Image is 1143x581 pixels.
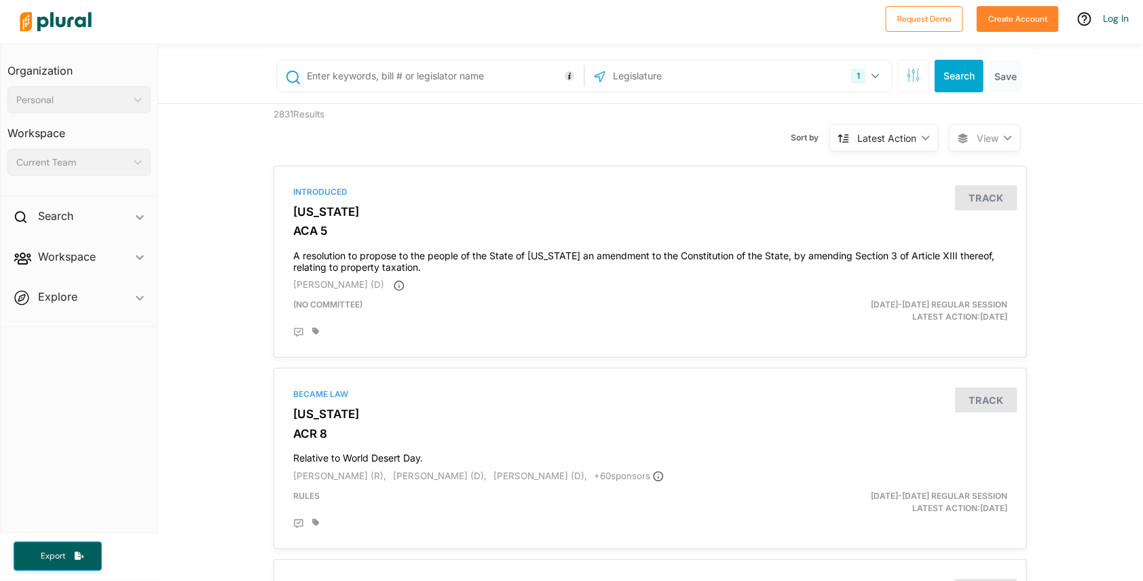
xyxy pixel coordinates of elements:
[293,279,384,290] span: [PERSON_NAME] (D)
[773,490,1018,514] div: Latest Action: [DATE]
[283,299,772,323] div: (no committee)
[16,93,128,107] div: Personal
[955,388,1017,413] button: Track
[312,519,319,527] div: Add tags
[989,60,1022,92] button: Save
[977,11,1059,25] a: Create Account
[293,470,386,481] span: [PERSON_NAME] (R),
[846,63,888,89] button: 1
[293,491,320,501] span: Rules
[14,542,102,571] button: Export
[935,60,983,92] button: Search
[7,51,151,81] h3: Organization
[293,327,304,338] div: Add Position Statement
[7,113,151,143] h3: Workspace
[293,446,1007,464] h4: Relative to World Desert Day.
[293,388,1007,400] div: Became Law
[977,131,998,145] span: View
[293,244,1007,274] h4: A resolution to propose to the people of the State of [US_STATE] an amendment to the Constitution...
[886,11,963,25] a: Request Demo
[293,224,1007,238] h3: ACA 5
[293,519,304,529] div: Add Position Statement
[293,407,1007,421] h3: [US_STATE]
[493,470,587,481] span: [PERSON_NAME] (D),
[907,69,920,80] span: Search Filters
[871,491,1007,501] span: [DATE]-[DATE] Regular Session
[563,70,576,82] div: Tooltip anchor
[16,155,128,170] div: Current Team
[305,63,580,89] input: Enter keywords, bill # or legislator name
[955,185,1017,210] button: Track
[293,205,1007,219] h3: [US_STATE]
[1104,12,1129,24] a: Log In
[31,550,75,562] span: Export
[612,63,757,89] input: Legislature
[263,104,457,155] div: 2831 Results
[977,6,1059,32] button: Create Account
[393,470,487,481] span: [PERSON_NAME] (D),
[293,186,1007,198] div: Introduced
[312,327,319,335] div: Add tags
[886,6,963,32] button: Request Demo
[851,69,865,83] div: 1
[871,299,1007,310] span: [DATE]-[DATE] Regular Session
[857,131,916,145] div: Latest Action
[594,470,664,481] span: + 60 sponsor s
[38,208,73,223] h2: Search
[293,427,1007,441] h3: ACR 8
[791,132,829,144] span: Sort by
[773,299,1018,323] div: Latest Action: [DATE]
